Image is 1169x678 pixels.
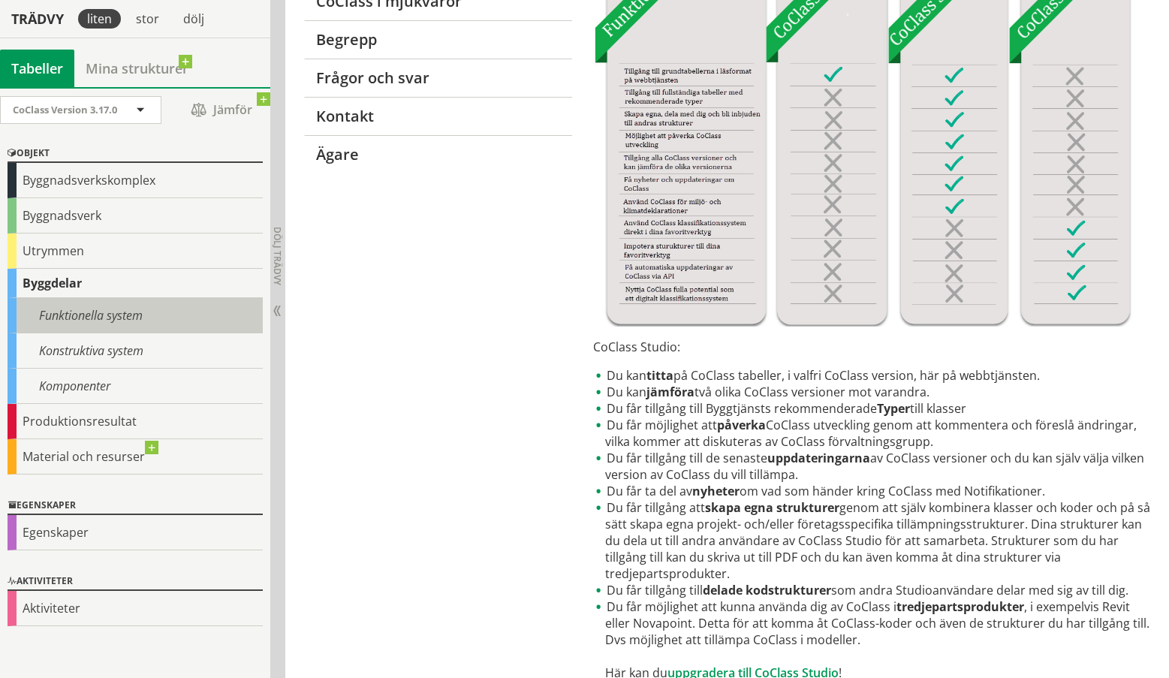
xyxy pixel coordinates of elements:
[8,234,263,269] div: Utrymmen
[176,97,267,123] span: Jämför
[303,97,571,135] a: Kontakt
[8,369,263,404] div: Komponenter
[646,384,694,400] strong: jämföra
[3,11,72,27] div: Trädvy
[8,515,263,550] div: Egenskaper
[8,333,263,369] div: Konstruktiva system
[303,135,571,173] a: Ägare
[271,227,284,285] span: Dölj trädvy
[8,298,263,333] div: Funktionella system
[767,450,870,466] strong: uppdateringarna
[717,417,766,433] strong: påverka
[8,163,263,198] div: Byggnadsverkskomplex
[705,499,839,516] strong: skapa egna strukturer
[692,483,740,499] strong: nyheter
[593,582,1151,598] li: Du får tillgång till som andra Studioanvändare delar med sig av till dig.
[593,483,1151,499] li: Du får ta del av om vad som händer kring CoClass med Notifikationer.
[646,367,673,384] strong: titta
[8,497,263,515] div: Egenskaper
[593,367,1151,384] li: Du kan på CoClass tabeller, i valfri CoClass version, här på webbtjänsten.
[303,20,571,59] a: Begrepp
[303,59,571,97] a: Frågor och svar
[593,384,1151,400] li: Du kan två olika CoClass versioner mot varandra.
[877,400,910,417] strong: Typer
[593,417,1151,450] li: Du får möjlighet att CoClass utveckling genom att kommentera och föreslå ändringar, vilka kommer ...
[8,404,263,439] div: Produktionsresultat
[13,103,117,116] span: CoClass Version 3.17.0
[593,499,1151,582] li: Du får tillgång att genom att själv kombinera klasser och koder och på så sätt skapa egna projekt...
[703,582,831,598] strong: delade kodstrukturer
[8,198,263,234] div: Byggnadsverk
[127,9,168,29] div: stor
[593,339,1151,355] p: CoClass Studio:
[896,598,1024,615] strong: tredjepartsprodukter
[8,591,263,626] div: Aktiviteter
[174,9,213,29] div: dölj
[8,269,263,298] div: Byggdelar
[593,450,1151,483] li: Du får tillgång till de senaste av CoClass versioner och du kan själv välja vilken version av CoC...
[8,145,263,163] div: Objekt
[8,573,263,591] div: Aktiviteter
[78,9,121,29] div: liten
[74,50,200,87] a: Mina strukturer
[593,400,1151,417] li: Du får tillgång till Byggtjänsts rekommenderade till klasser
[8,439,263,475] div: Material och resurser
